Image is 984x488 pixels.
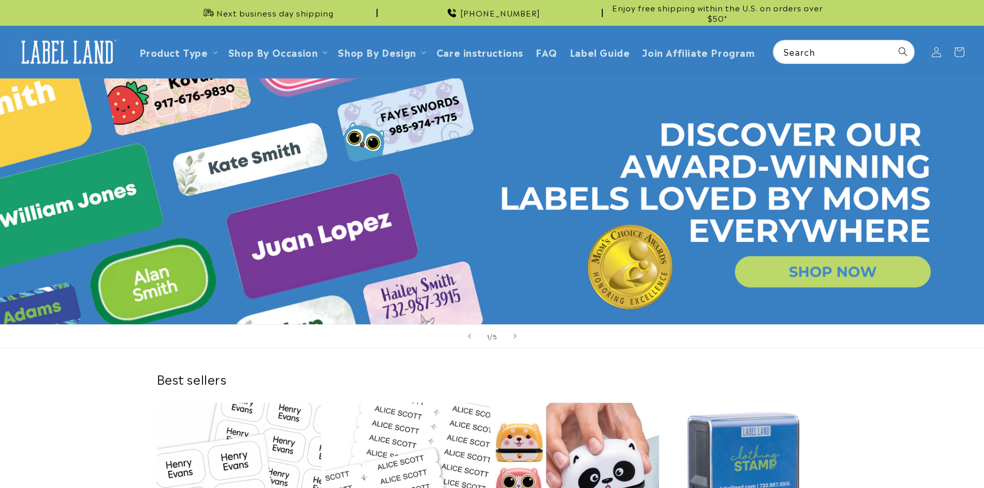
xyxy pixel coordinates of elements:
summary: Shop By Design [332,40,430,64]
span: 1 [487,331,490,341]
span: Next business day shipping [216,8,334,18]
span: FAQ [536,46,557,58]
h2: Best sellers [157,371,828,387]
a: Product Type [139,45,208,59]
button: Next slide [504,325,526,348]
span: Label Guide [570,46,630,58]
a: Join Affiliate Program [636,40,761,64]
span: Care instructions [436,46,523,58]
a: FAQ [529,40,564,64]
span: Enjoy free shipping within the U.S. on orders over $50* [607,3,828,23]
a: Shop By Design [338,45,416,59]
a: Care instructions [430,40,529,64]
a: Label Guide [564,40,636,64]
span: Join Affiliate Program [642,46,755,58]
img: Label Land [15,36,119,68]
summary: Product Type [133,40,222,64]
button: Previous slide [458,325,481,348]
span: / [490,331,493,341]
span: Shop By Occasion [228,46,318,58]
span: 5 [493,331,497,341]
a: Label Land [12,32,123,72]
span: [PHONE_NUMBER] [460,8,540,18]
button: Search [892,40,914,63]
summary: Shop By Occasion [222,40,332,64]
